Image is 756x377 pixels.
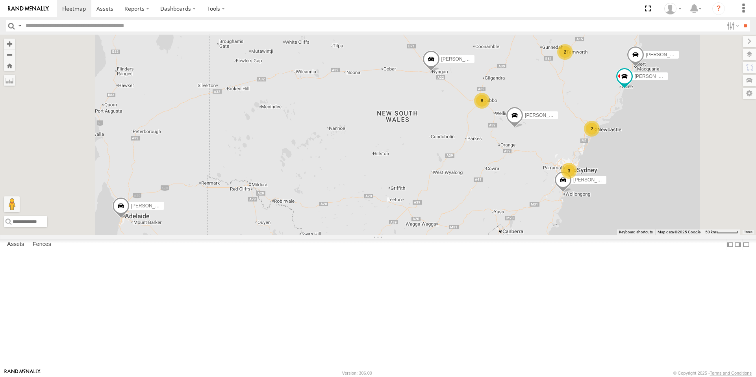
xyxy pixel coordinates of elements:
[584,121,600,137] div: 2
[8,6,49,11] img: rand-logo.svg
[441,56,480,61] span: [PERSON_NAME]
[3,239,28,250] label: Assets
[705,230,716,234] span: 50 km
[703,229,740,235] button: Map scale: 50 km per 51 pixels
[4,369,41,377] a: Visit our Website
[525,112,564,118] span: [PERSON_NAME]
[710,371,752,375] a: Terms and Conditions
[573,177,612,182] span: [PERSON_NAME]
[4,75,15,86] label: Measure
[724,20,741,31] label: Search Filter Options
[342,371,372,375] div: Version: 306.00
[29,239,55,250] label: Fences
[4,49,15,60] button: Zoom out
[673,371,752,375] div: © Copyright 2025 -
[742,239,750,250] label: Hide Summary Table
[712,2,725,15] i: ?
[17,20,23,31] label: Search Query
[4,196,20,212] button: Drag Pegman onto the map to open Street View
[734,239,742,250] label: Dock Summary Table to the Right
[646,52,685,57] span: [PERSON_NAME]
[619,229,653,235] button: Keyboard shortcuts
[635,73,674,79] span: [PERSON_NAME]
[658,230,700,234] span: Map data ©2025 Google
[4,60,15,71] button: Zoom Home
[743,88,756,99] label: Map Settings
[661,3,684,15] div: Beth Porter
[4,39,15,49] button: Zoom in
[474,93,490,109] div: 8
[726,239,734,250] label: Dock Summary Table to the Left
[557,44,573,60] div: 2
[131,203,193,209] span: [PERSON_NAME] - NEW ute
[744,230,752,233] a: Terms (opens in new tab)
[561,163,577,179] div: 3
